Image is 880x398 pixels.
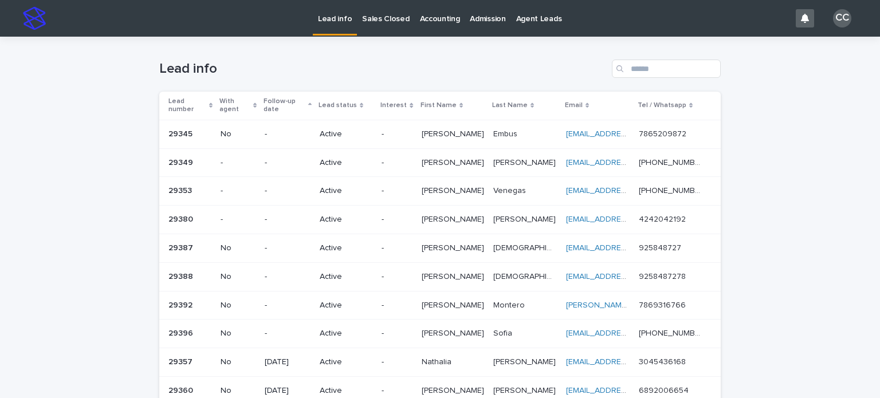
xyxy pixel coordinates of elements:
p: [PERSON_NAME] [422,184,486,196]
p: 925848727 [639,241,683,253]
p: [PERSON_NAME] [422,384,486,396]
p: - [265,215,311,224]
p: With agent [219,95,250,116]
p: 3045436168 [639,355,688,367]
a: [EMAIL_ADDRESS][DOMAIN_NAME] [566,215,696,223]
p: [PHONE_NUMBER] [639,156,705,168]
p: Nathalia [422,355,454,367]
p: 29392 [168,298,195,310]
h1: Lead info [159,61,607,77]
a: [EMAIL_ADDRESS][DOMAIN_NAME] [566,244,696,252]
p: No [221,386,256,396]
p: 29349 [168,156,195,168]
p: [PERSON_NAME] [422,156,486,168]
p: [PERSON_NAME] [493,355,558,367]
p: No [221,357,256,367]
p: [PERSON_NAME] [422,326,486,338]
p: - [382,272,412,282]
img: stacker-logo-s-only.png [23,7,46,30]
p: - [265,243,311,253]
p: Montero [493,298,527,310]
p: - [382,329,412,338]
p: Sofia [493,326,514,338]
p: [PHONE_NUMBER] [639,184,705,196]
p: 29388 [168,270,195,282]
p: [PERSON_NAME] [422,212,486,224]
p: Active [320,386,372,396]
p: - [221,158,256,168]
p: Interest [380,99,407,112]
tr: 2935329353 --Active-[PERSON_NAME][PERSON_NAME] VenegasVenegas [EMAIL_ADDRESS][DOMAIN_NAME] [PHONE... [159,177,721,206]
div: Search [612,60,721,78]
a: [EMAIL_ADDRESS][DOMAIN_NAME] [566,130,696,138]
p: Lead number [168,95,206,116]
p: [DEMOGRAPHIC_DATA] [493,270,559,282]
p: Active [320,186,372,196]
tr: 2938729387 No-Active-[PERSON_NAME][PERSON_NAME] [DEMOGRAPHIC_DATA][DEMOGRAPHIC_DATA] [EMAIL_ADDRE... [159,234,721,262]
p: Venegas [493,184,528,196]
p: No [221,301,256,310]
p: 29345 [168,127,195,139]
p: - [382,386,412,396]
tr: 2939229392 No-Active-[PERSON_NAME][PERSON_NAME] MonteroMontero [PERSON_NAME][EMAIL_ADDRESS][PERSO... [159,291,721,320]
p: [PERSON_NAME] [422,127,486,139]
p: [DATE] [265,357,311,367]
p: - [265,158,311,168]
p: - [382,357,412,367]
p: Tel / Whatsapp [638,99,686,112]
p: - [382,215,412,224]
a: [EMAIL_ADDRESS][DOMAIN_NAME] [566,387,696,395]
p: No [221,243,256,253]
p: [PERSON_NAME] [493,156,558,168]
p: - [221,186,256,196]
p: Active [320,357,372,367]
p: [DATE] [265,386,311,396]
p: [PERSON_NAME] [422,298,486,310]
p: 4242042192 [639,212,688,224]
p: - [265,272,311,282]
tr: 2939629396 No-Active-[PERSON_NAME][PERSON_NAME] SofiaSofia [EMAIL_ADDRESS][DOMAIN_NAME] [PHONE_NU... [159,320,721,348]
p: Active [320,243,372,253]
p: Lead status [319,99,357,112]
tr: 2934929349 --Active-[PERSON_NAME][PERSON_NAME] [PERSON_NAME][PERSON_NAME] [EMAIL_ADDRESS][DOMAIN_... [159,148,721,177]
p: 9258487278 [639,270,688,282]
p: Embus [493,127,520,139]
tr: 2938829388 No-Active-[PERSON_NAME][PERSON_NAME] [DEMOGRAPHIC_DATA][DEMOGRAPHIC_DATA] [EMAIL_ADDRE... [159,262,721,291]
p: 6892006654 [639,384,691,396]
p: - [265,129,311,139]
p: Active [320,301,372,310]
p: Active [320,329,372,338]
p: No [221,129,256,139]
p: No [221,272,256,282]
p: - [265,186,311,196]
p: Active [320,215,372,224]
p: 7869316766 [639,298,688,310]
p: [PERSON_NAME] [493,384,558,396]
a: [EMAIL_ADDRESS][DOMAIN_NAME] [566,273,696,281]
p: No [221,329,256,338]
p: 7865209872 [639,127,689,139]
p: Active [320,158,372,168]
p: 29357 [168,355,195,367]
p: 29396 [168,326,195,338]
p: - [265,301,311,310]
a: [EMAIL_ADDRESS][DOMAIN_NAME] [566,358,696,366]
p: First Name [421,99,457,112]
p: [PERSON_NAME] [422,241,486,253]
p: 29353 [168,184,194,196]
p: - [382,186,412,196]
p: - [221,215,256,224]
a: [EMAIL_ADDRESS][DOMAIN_NAME] [566,159,696,167]
p: Last Name [492,99,528,112]
div: CC [833,9,851,27]
p: - [382,301,412,310]
p: Active [320,272,372,282]
a: [EMAIL_ADDRESS][DOMAIN_NAME] [566,329,696,337]
p: [PHONE_NUMBER] [639,326,705,338]
p: [PERSON_NAME] [493,212,558,224]
a: [EMAIL_ADDRESS][DOMAIN_NAME] [566,187,696,195]
p: Active [320,129,372,139]
p: - [265,329,311,338]
p: Email [565,99,583,112]
p: 29380 [168,212,195,224]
